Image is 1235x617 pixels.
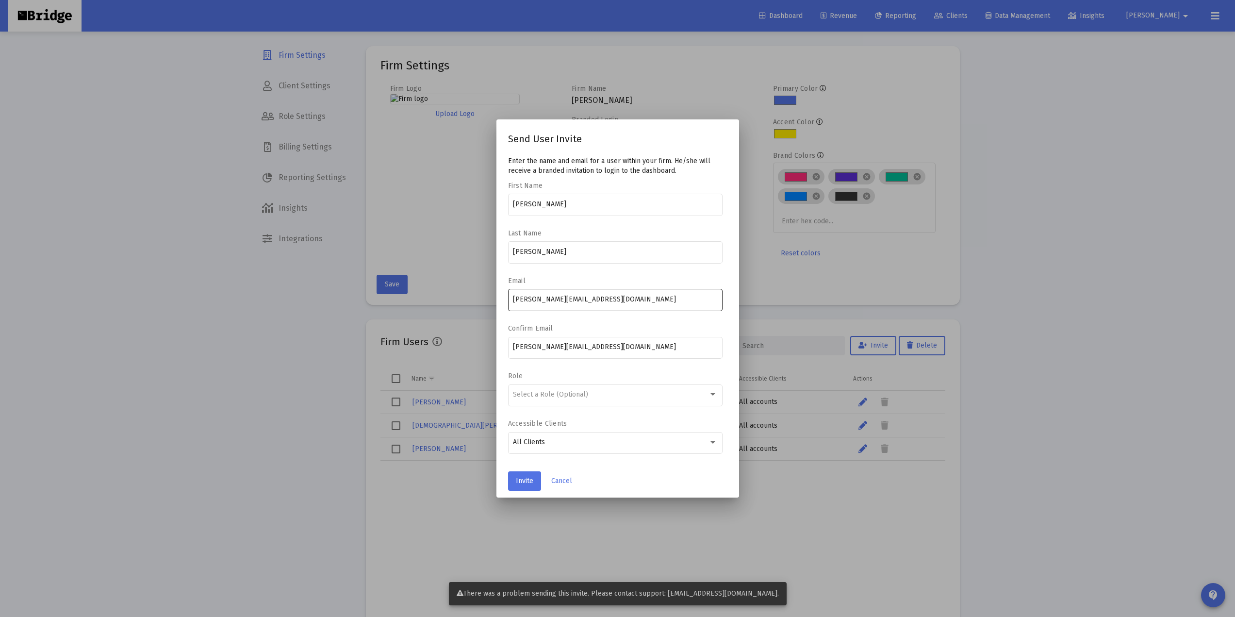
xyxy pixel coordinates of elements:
label: Last Name [508,229,718,237]
label: Role [508,372,718,380]
button: Cancel [543,471,580,491]
input: Login Email [513,296,717,303]
button: Invite [508,471,541,491]
span: There was a problem sending this invite. Please contact support: [EMAIL_ADDRESS][DOMAIN_NAME]. [457,589,779,598]
input: Enter a Last Name [513,248,717,256]
span: Select a Role (Optional) [513,390,588,399]
span: All Clients [513,438,545,446]
p: Enter the name and email for a user within your firm. He/she will receive a branded invitation to... [508,156,727,176]
label: Email [508,277,718,285]
span: Invite [516,477,533,485]
label: Confirm Email [508,324,718,333]
input: Enter a First Name [513,200,717,208]
label: First Name [508,182,718,190]
label: Accessible Clients [508,419,718,428]
input: Confirm Login Email [513,343,717,351]
div: Send User Invite [508,131,727,147]
span: Cancel [551,477,572,485]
